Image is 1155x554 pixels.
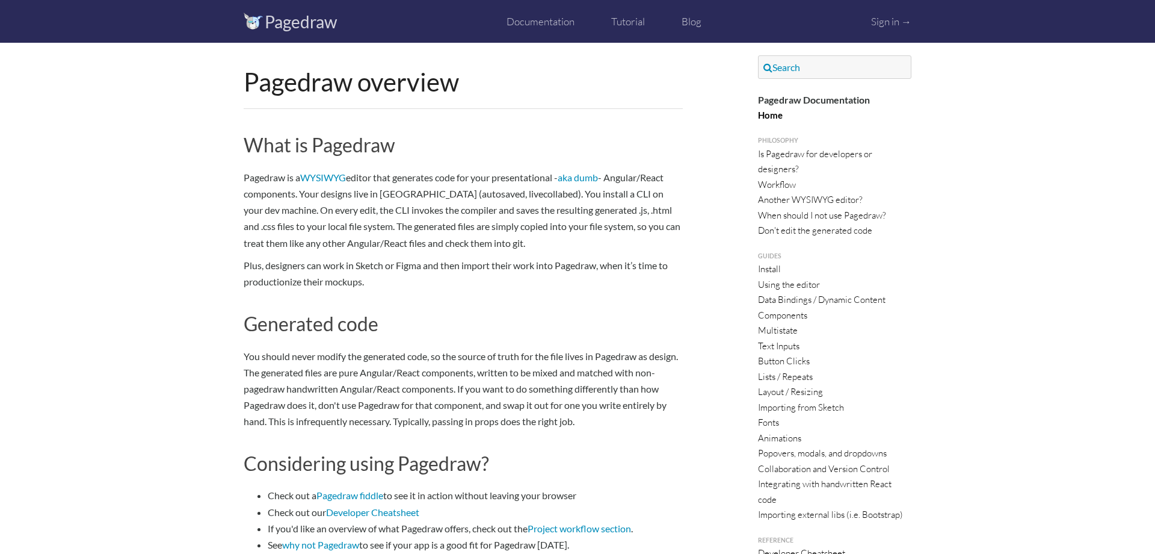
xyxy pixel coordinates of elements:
a: why not Pagedraw [282,539,359,550]
a: When should I not use Pagedraw? [758,210,886,221]
a: Pagedraw [265,11,337,32]
a: Tutorial [611,15,645,28]
a: Animations [758,432,801,444]
a: Workflow [758,179,796,190]
a: Importing external libs (i.e. Bootstrap) [758,509,903,520]
a: Lists / Repeats [758,371,813,382]
a: Text Inputs [758,340,799,352]
a: Fonts [758,417,779,428]
a: Blog [682,15,701,28]
li: If you'd like an overview of what Pagedraw offers, check out the . [268,520,683,537]
a: Collaboration and Version Control [758,463,890,475]
a: Multistate [758,325,798,336]
a: Reference [758,535,911,546]
a: Popovers, modals, and dropdowns [758,447,887,459]
a: WYSIWYG [300,172,346,183]
li: See to see if your app is a good fit for Pagedraw [DATE]. [268,537,683,553]
p: Pagedraw is a editor that generates code for your presentational - - Angular/React components. Yo... [244,169,683,251]
p: You should never modify the generated code, so the source of truth for the file lives in Pagedraw... [244,348,683,430]
a: Search [758,55,911,79]
a: Home [758,110,783,120]
a: Data Bindings / Dynamic Content [758,294,885,305]
a: Documentation [507,15,574,28]
img: logo_vectors.svg [244,13,263,30]
li: Check out a to see it in action without leaving your browser [268,487,683,503]
a: Install [758,263,781,275]
a: Don't edit the generated code [758,225,872,236]
a: aka dumb [558,172,598,183]
a: Is Pagedraw for developers or designers? [758,148,872,175]
a: Using the editor [758,279,820,290]
a: Integrating with handwritten React code [758,478,892,505]
a: Developer Cheatsheet [326,506,419,518]
a: Guides [758,251,911,262]
a: Layout / Resizing [758,386,823,397]
a: Importing from Sketch [758,402,844,413]
a: Sign in → [871,15,911,28]
h2: What is Pagedraw [244,134,683,155]
strong: Pagedraw Documentation [758,94,870,105]
a: Button Clicks [758,355,810,367]
a: Project workflow section [528,523,631,534]
h1: Pagedraw overview [244,68,683,109]
p: Plus, designers can work in Sketch or Figma and then import their work into Pagedraw, when it’s t... [244,257,683,290]
a: Philosophy [758,135,911,146]
a: Pagedraw fiddle [316,490,383,501]
a: Another WYSIWYG editor? [758,194,863,205]
a: Components [758,310,807,321]
h2: Generated code [244,313,683,334]
li: Check out our [268,504,683,520]
h2: Considering using Pagedraw? [244,453,683,474]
